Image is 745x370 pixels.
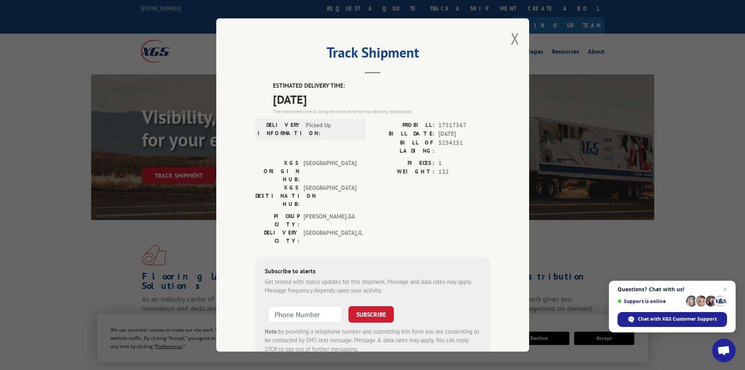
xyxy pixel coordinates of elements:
[265,266,481,278] div: Subscribe to alerts
[265,278,481,295] div: Get texted with status updates for this shipment. Message and data rates may apply. Message frequ...
[373,139,434,155] label: BILL OF LADING:
[268,306,342,323] input: Phone Number
[618,286,727,292] span: Questions? Chat with us!
[720,285,730,294] span: Close chat
[255,159,300,184] label: XGS ORIGIN HUB:
[373,130,434,139] label: BILL DATE:
[265,327,481,354] div: by providing a telephone number and submitting this form you are consenting to be contacted by SM...
[303,159,356,184] span: [GEOGRAPHIC_DATA]
[273,108,490,115] div: The estimated time is using the time zone for the delivery destination.
[438,139,490,155] span: 5254251
[255,212,300,229] label: PICKUP CITY:
[265,328,278,335] strong: Note:
[438,159,490,168] span: 1
[255,47,490,62] h2: Track Shipment
[303,229,356,245] span: [GEOGRAPHIC_DATA] , IL
[273,81,490,90] label: ESTIMATED DELIVERY TIME:
[618,312,727,327] div: Chat with XGS Customer Support
[303,212,356,229] span: [PERSON_NAME] , GA
[255,184,300,208] label: XGS DESTINATION HUB:
[303,184,356,208] span: [GEOGRAPHIC_DATA]
[273,90,490,108] span: [DATE]
[306,121,359,137] span: Picked Up
[438,130,490,139] span: [DATE]
[618,298,683,304] span: Support is online
[348,306,394,323] button: SUBSCRIBE
[373,168,434,177] label: WEIGHT:
[438,168,490,177] span: 132
[511,28,519,49] button: Close modal
[712,339,736,362] div: Open chat
[438,121,490,130] span: 17517567
[638,316,717,323] span: Chat with XGS Customer Support
[373,121,434,130] label: PROBILL:
[258,121,302,137] label: DELIVERY INFORMATION:
[373,159,434,168] label: PIECES:
[255,229,300,245] label: DELIVERY CITY:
